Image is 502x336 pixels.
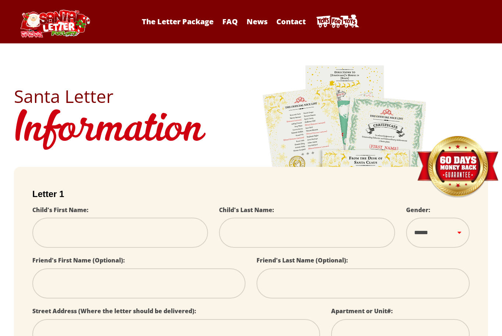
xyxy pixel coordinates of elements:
[243,17,271,26] a: News
[32,206,89,214] label: Child's First Name:
[14,105,488,156] h1: Information
[18,10,92,37] img: Santa Letter Logo
[331,307,393,315] label: Apartment or Unit#:
[138,17,217,26] a: The Letter Package
[32,307,196,315] label: Street Address (Where the letter should be delivered):
[273,17,309,26] a: Contact
[416,136,499,199] img: Money Back Guarantee
[406,206,430,214] label: Gender:
[219,206,274,214] label: Child's Last Name:
[219,17,241,26] a: FAQ
[32,256,125,264] label: Friend's First Name (Optional):
[14,87,488,105] h2: Santa Letter
[262,64,427,270] img: letters.png
[257,256,348,264] label: Friend's Last Name (Optional):
[32,189,470,199] h2: Letter 1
